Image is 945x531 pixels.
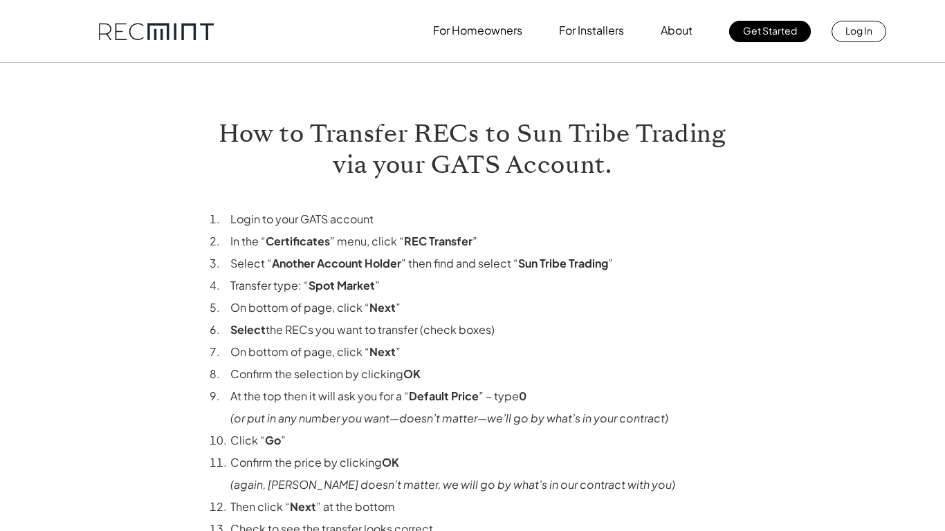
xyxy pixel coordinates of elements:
em: (or put in any number you want—doesn’t matter—we’ll go by what’s in your contract) [230,411,668,425]
strong: Sun Tribe Trading [518,256,608,270]
strong: OK [403,366,421,381]
p: Login to your GATS account [230,208,735,230]
strong: OK [382,455,399,469]
p: For Homeowners [433,21,522,40]
a: Log In [832,21,886,42]
p: Confirm the selection by clicking [230,363,735,385]
strong: Next [369,344,396,359]
em: (again, [PERSON_NAME] doesn’t matter, we will go by what’s in our contract with you) [230,477,675,492]
a: Get Started [729,21,811,42]
strong: Next [290,499,316,514]
p: Confirm the price by clicking [230,451,735,496]
h1: How to Transfer RECs to Sun Tribe Trading via your GATS Account. [210,118,735,180]
p: At the top then it will ask you for a “ ” – type [230,385,735,429]
p: Get Started [743,21,797,40]
strong: Spot Market [309,278,375,292]
strong: Default Price [409,389,479,403]
p: On bottom of page, click “ ” [230,341,735,363]
p: On bottom of page, click “ ” [230,297,735,319]
p: In the “ ” menu, click “ ” [230,230,735,252]
p: Transfer type: “ ” [230,274,735,297]
p: About [661,21,692,40]
strong: 0 [519,389,526,403]
p: Log In [845,21,872,40]
strong: REC Transfer [404,234,472,248]
p: the RECs you want to transfer (check boxes) [230,319,735,341]
p: For Installers [559,21,624,40]
p: Click “ ” [230,429,735,451]
strong: Go [265,433,281,447]
strong: Another Account Holder [272,256,401,270]
strong: Select [230,322,266,337]
strong: Next [369,300,396,315]
p: Then click “ ” at the bottom [230,496,735,518]
strong: Certificates [266,234,330,248]
p: Select “ ” then find and select “ ” [230,252,735,274]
